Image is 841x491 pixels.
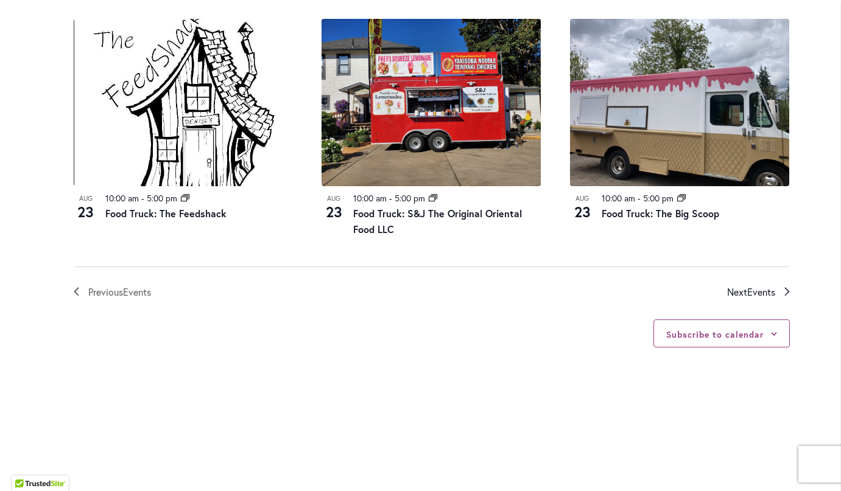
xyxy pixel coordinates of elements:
[147,192,177,204] time: 5:00 pm
[353,192,387,204] time: 10:00 am
[570,201,594,222] span: 23
[389,192,392,204] span: -
[88,284,151,300] span: Previous
[9,448,43,482] iframe: Launch Accessibility Center
[74,193,98,204] span: Aug
[643,192,674,204] time: 5:00 pm
[123,285,151,298] span: Events
[353,207,522,235] a: Food Truck: S&J The Original Oriental Food LLC
[602,207,719,220] a: Food Truck: The Big Scoop
[570,193,594,204] span: Aug
[602,192,635,204] time: 10:00 am
[727,284,775,300] span: Next
[747,285,775,298] span: Events
[74,284,151,300] a: Previous Events
[638,192,641,204] span: -
[141,192,144,204] span: -
[322,201,346,222] span: 23
[322,193,346,204] span: Aug
[666,329,763,340] button: Subscribe to calendar
[74,201,98,222] span: 23
[74,19,293,186] img: The Feedshack
[105,192,139,204] time: 10:00 am
[395,192,425,204] time: 5:00 pm
[570,19,789,186] img: Food Truck: The Big Scoop
[727,284,790,300] a: Next Events
[322,19,541,186] img: Food Cart – S&J “The Original Oriental Food”
[105,207,227,220] a: Food Truck: The Feedshack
